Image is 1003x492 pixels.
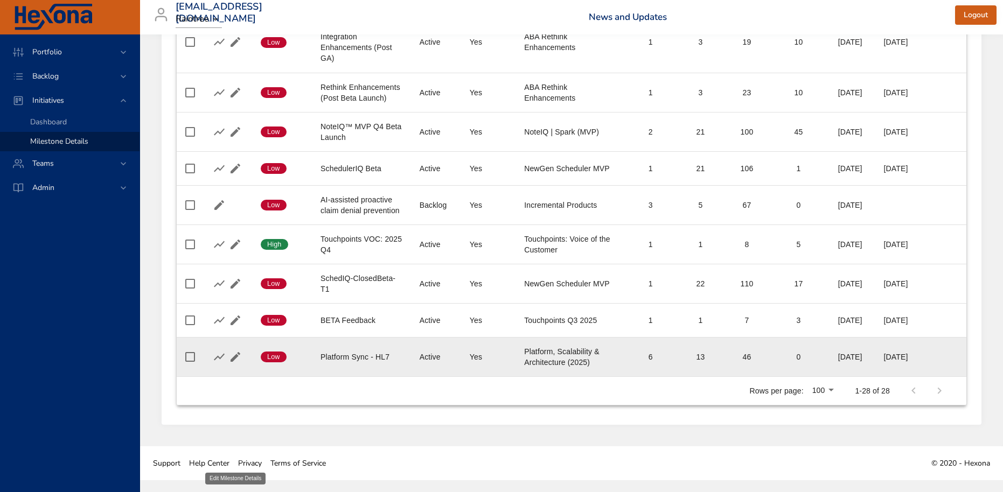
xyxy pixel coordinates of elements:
[470,126,507,137] div: Yes
[266,451,330,475] a: Terms of Service
[685,239,716,250] div: 1
[633,126,668,137] div: 2
[778,163,819,174] div: 1
[685,163,716,174] div: 21
[261,200,287,210] span: Low
[633,278,668,289] div: 1
[837,200,863,210] div: [DATE]
[685,126,716,137] div: 21
[211,312,227,328] button: Show Burnup
[881,126,911,137] div: [DATE]
[211,349,227,365] button: Show Burnup
[420,163,452,174] div: Active
[470,163,507,174] div: Yes
[227,34,243,50] button: Edit Milestone Details
[420,37,452,47] div: Active
[778,87,819,98] div: 10
[211,124,227,140] button: Show Burnup
[470,352,507,362] div: Yes
[524,126,616,137] div: NoteIQ | Spark (MVP)
[733,200,760,210] div: 67
[227,276,243,292] button: Edit Milestone Details
[524,163,616,174] div: NewGen Scheduler MVP
[149,451,185,475] a: Support
[881,37,911,47] div: [DATE]
[778,200,819,210] div: 0
[321,315,402,326] div: BETA Feedback
[176,11,222,28] div: Raintree
[837,163,863,174] div: [DATE]
[470,87,507,98] div: Yes
[524,346,616,368] div: Platform, Scalability & Architecture (2025)
[24,71,67,81] span: Backlog
[238,458,262,468] span: Privacy
[733,239,760,250] div: 8
[420,126,452,137] div: Active
[733,352,760,362] div: 46
[964,9,988,22] span: Logout
[227,85,243,101] button: Edit Milestone Details
[881,315,911,326] div: [DATE]
[524,31,616,53] div: ABA Rethink Enhancements
[589,11,667,23] a: News and Updates
[234,451,266,475] a: Privacy
[261,240,288,249] span: High
[837,87,863,98] div: [DATE]
[881,239,911,250] div: [DATE]
[211,85,227,101] button: Show Burnup
[261,127,287,137] span: Low
[778,37,819,47] div: 10
[733,278,760,289] div: 110
[470,315,507,326] div: Yes
[524,82,616,103] div: ABA Rethink Enhancements
[420,200,452,210] div: Backlog
[837,278,863,289] div: [DATE]
[261,279,287,289] span: Low
[955,5,997,25] button: Logout
[685,200,716,210] div: 5
[778,352,819,362] div: 0
[227,236,243,252] button: Edit Milestone Details
[733,87,760,98] div: 23
[189,458,229,468] span: Help Center
[321,20,402,64] div: ABA Rethink Integration Enhancements (Post GA)
[30,136,88,146] span: Milestone Details
[24,158,62,168] span: Teams
[420,87,452,98] div: Active
[211,34,227,50] button: Show Burnup
[837,239,863,250] div: [DATE]
[13,4,94,31] img: Hexona
[470,239,507,250] div: Yes
[321,163,402,174] div: SchedulerIQ Beta
[855,385,890,396] p: 1-28 of 28
[837,352,863,362] div: [DATE]
[185,451,234,475] a: Help Center
[227,160,243,177] button: Edit Milestone Details
[633,239,668,250] div: 1
[633,200,668,210] div: 3
[881,163,911,174] div: [DATE]
[321,352,402,362] div: Platform Sync - HL7
[321,82,402,103] div: Rethink Enhancements (Post Beta Launch)
[261,315,287,325] span: Low
[524,315,616,326] div: Touchpoints Q3 2025
[420,315,452,326] div: Active
[778,315,819,326] div: 3
[685,87,716,98] div: 3
[733,126,760,137] div: 100
[211,236,227,252] button: Show Burnup
[931,458,990,468] span: © 2020 - Hexona
[733,315,760,326] div: 7
[176,1,262,24] h3: [EMAIL_ADDRESS][DOMAIN_NAME]
[261,164,287,173] span: Low
[685,315,716,326] div: 1
[750,385,804,396] p: Rows per page:
[837,315,863,326] div: [DATE]
[778,126,819,137] div: 45
[227,124,243,140] button: Edit Milestone Details
[524,278,616,289] div: NewGen Scheduler MVP
[837,37,863,47] div: [DATE]
[420,239,452,250] div: Active
[321,194,402,216] div: AI-assisted proactive claim denial prevention
[470,37,507,47] div: Yes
